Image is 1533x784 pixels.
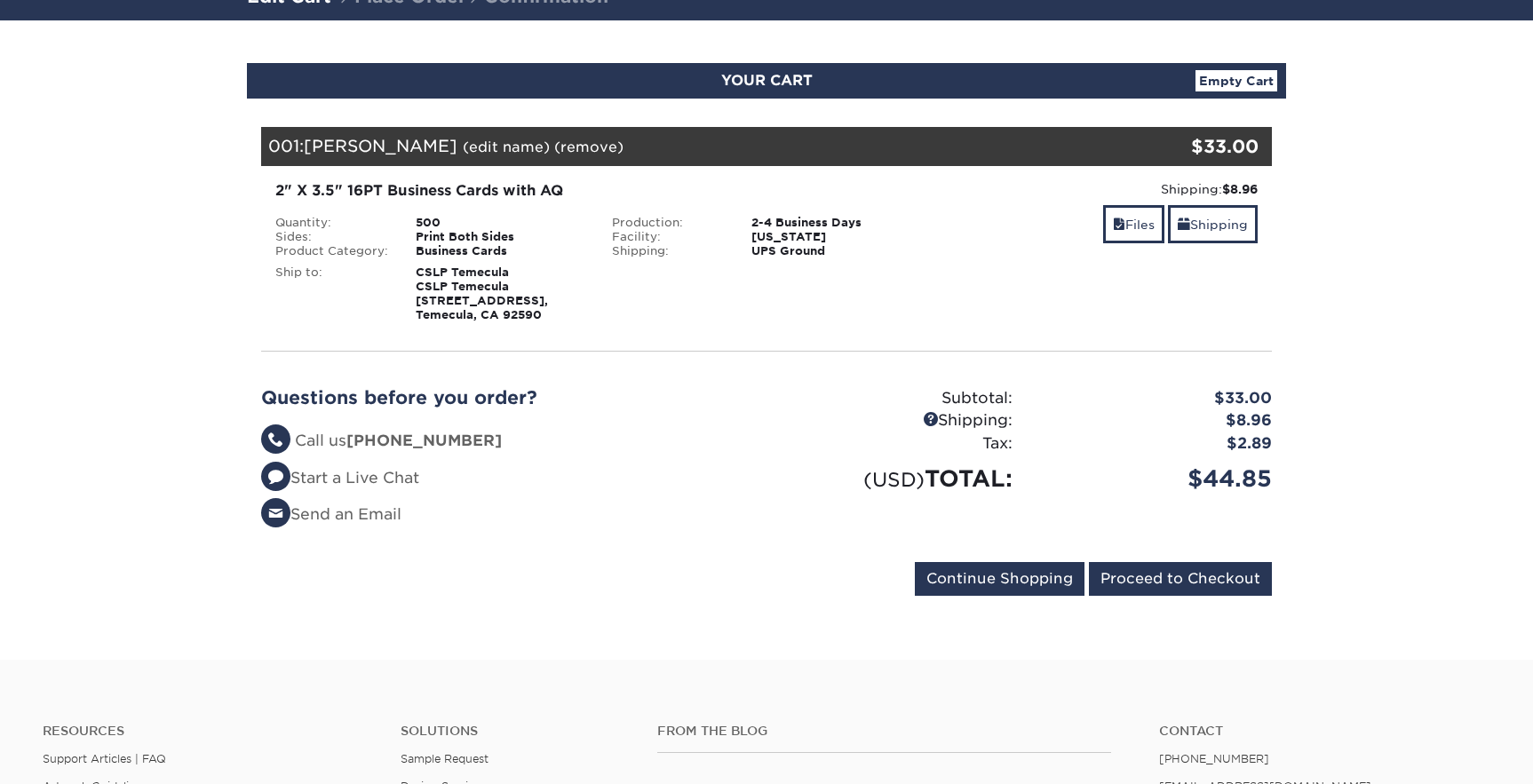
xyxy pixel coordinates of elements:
a: Empty Cart [1195,70,1277,91]
input: Proceed to Checkout [1089,562,1272,596]
h4: Resources [43,724,374,739]
a: Support Articles | FAQ [43,752,166,765]
a: Sample Request [401,752,488,765]
a: Send an Email [261,505,401,523]
h4: From the Blog [657,724,1111,739]
div: Sides: [262,230,402,244]
span: files [1113,218,1125,232]
span: shipping [1178,218,1190,232]
a: (edit name) [463,139,550,155]
div: Subtotal: [766,387,1026,410]
div: Product Category: [262,244,402,258]
a: Shipping [1168,205,1258,243]
div: Quantity: [262,216,402,230]
div: $8.96 [1026,409,1285,432]
span: [PERSON_NAME] [304,136,457,155]
div: 2-4 Business Days [738,216,934,230]
div: 2" X 3.5" 16PT Business Cards with AQ [275,180,921,202]
small: (USD) [863,468,925,491]
div: 001: [261,127,1103,166]
strong: CSLP Temecula CSLP Temecula [STREET_ADDRESS], Temecula, CA 92590 [416,265,548,321]
div: $33.00 [1103,133,1259,160]
span: YOUR CART [721,72,813,89]
div: Shipping: [948,180,1258,198]
div: $2.89 [1026,432,1285,455]
div: Shipping: [766,409,1026,432]
div: Tax: [766,432,1026,455]
h4: Solutions [401,724,630,739]
div: 500 [402,216,599,230]
div: Print Both Sides [402,230,599,244]
h2: Questions before you order? [261,387,753,408]
div: TOTAL: [766,462,1026,495]
div: Ship to: [262,265,402,322]
a: (remove) [554,139,624,155]
div: [US_STATE] [738,230,934,244]
a: [PHONE_NUMBER] [1159,752,1269,765]
div: Shipping: [599,244,739,258]
div: Facility: [599,230,739,244]
div: Business Cards [402,244,599,258]
a: Contact [1159,724,1490,739]
strong: [PHONE_NUMBER] [346,432,502,449]
div: UPS Ground [738,244,934,258]
strong: $8.96 [1222,182,1258,196]
div: $44.85 [1026,462,1285,495]
a: Files [1103,205,1164,243]
a: Start a Live Chat [261,469,419,487]
div: Production: [599,216,739,230]
li: Call us [261,430,753,453]
input: Continue Shopping [915,562,1084,596]
div: $33.00 [1026,387,1285,410]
